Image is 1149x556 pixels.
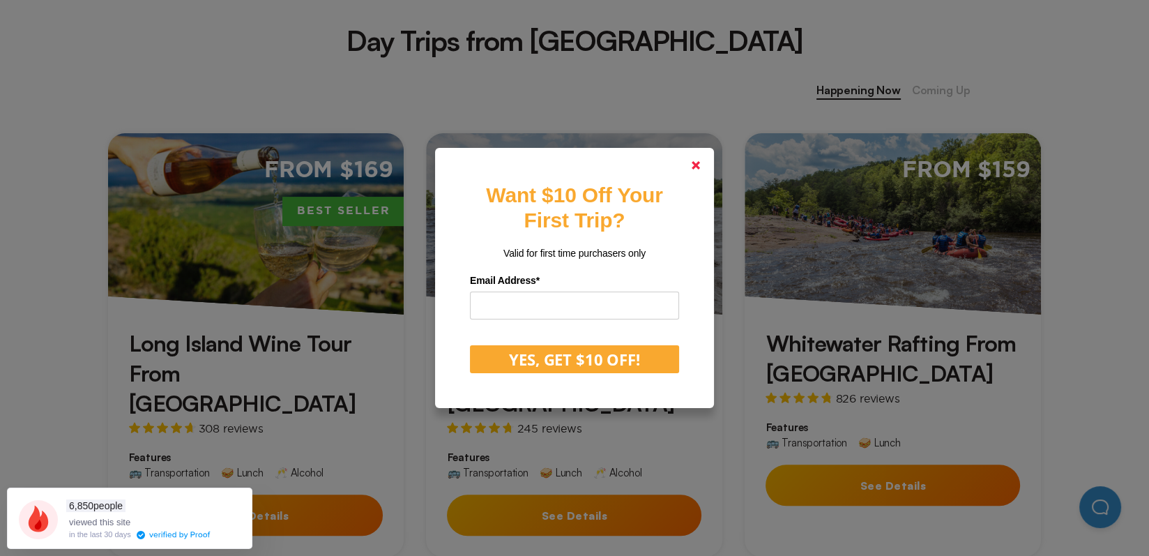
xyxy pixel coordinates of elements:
strong: Want $10 Off Your First Trip? [486,183,662,232]
div: in the last 30 days [69,531,131,539]
span: Required [536,275,540,286]
span: people [66,499,125,512]
span: 6,850 [69,500,93,511]
span: Valid for first time purchasers only [503,248,646,259]
label: Email Address [470,270,679,292]
span: viewed this site [69,517,130,527]
a: Close [679,149,713,182]
button: YES, GET $10 OFF! [470,345,679,373]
